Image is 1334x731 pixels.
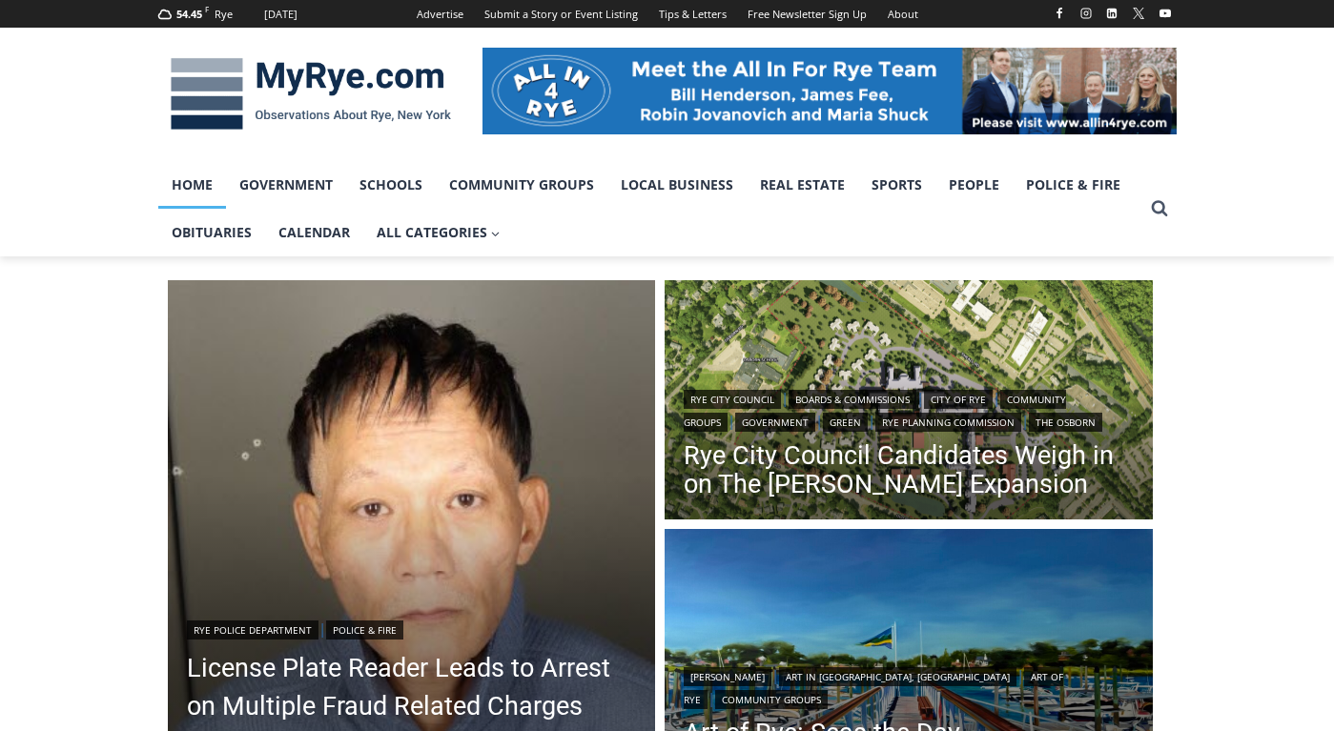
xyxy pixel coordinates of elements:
[158,161,1142,257] nav: Primary Navigation
[264,6,298,23] div: [DATE]
[858,161,935,209] a: Sports
[187,649,637,725] a: License Plate Reader Leads to Arrest on Multiple Fraud Related Charges
[1048,2,1071,25] a: Facebook
[684,667,771,686] a: [PERSON_NAME]
[363,209,514,256] a: All Categories
[789,390,916,409] a: Boards & Commissions
[875,413,1021,432] a: Rye Planning Commission
[684,390,781,409] a: Rye City Council
[607,161,747,209] a: Local Business
[823,413,868,432] a: Green
[346,161,436,209] a: Schools
[436,161,607,209] a: Community Groups
[226,161,346,209] a: Government
[176,7,202,21] span: 54.45
[215,6,233,23] div: Rye
[684,663,1134,709] div: | | |
[715,690,828,709] a: Community Groups
[482,48,1177,133] img: All in for Rye
[377,222,501,243] span: All Categories
[779,667,1016,686] a: Art in [GEOGRAPHIC_DATA], [GEOGRAPHIC_DATA]
[684,386,1134,432] div: | | | | | | |
[924,390,993,409] a: City of Rye
[1100,2,1123,25] a: Linkedin
[187,620,318,640] a: Rye Police Department
[665,280,1153,524] img: (PHOTO: Illustrative plan of The Osborn's proposed site plan from the July 10, 2025 planning comm...
[935,161,1013,209] a: People
[205,4,209,14] span: F
[158,45,463,144] img: MyRye.com
[187,617,637,640] div: |
[1142,192,1177,226] button: View Search Form
[735,413,815,432] a: Government
[265,209,363,256] a: Calendar
[1029,413,1102,432] a: The Osborn
[684,441,1134,498] a: Rye City Council Candidates Weigh in on The [PERSON_NAME] Expansion
[1075,2,1098,25] a: Instagram
[326,620,403,640] a: Police & Fire
[158,161,226,209] a: Home
[1127,2,1150,25] a: X
[747,161,858,209] a: Real Estate
[665,280,1153,524] a: Read More Rye City Council Candidates Weigh in on The Osborn Expansion
[158,209,265,256] a: Obituaries
[1154,2,1177,25] a: YouTube
[1013,161,1134,209] a: Police & Fire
